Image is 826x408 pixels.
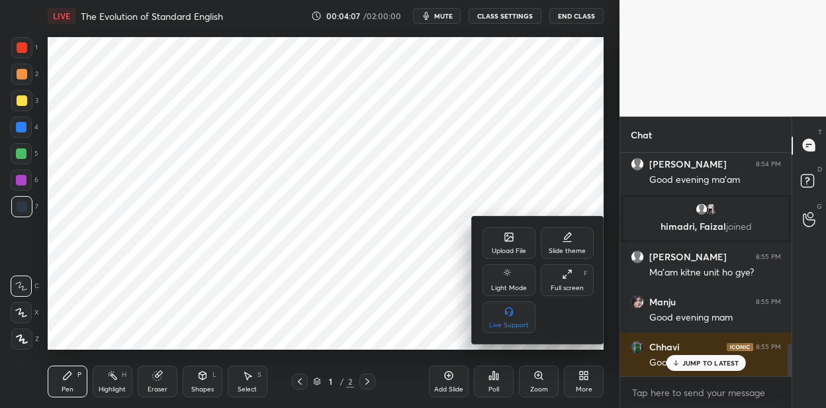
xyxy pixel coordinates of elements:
div: Slide theme [549,248,586,254]
div: Light Mode [491,285,527,291]
div: Upload File [492,248,526,254]
div: F [584,270,588,277]
div: Live Support [489,322,529,329]
div: Full screen [551,285,584,291]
